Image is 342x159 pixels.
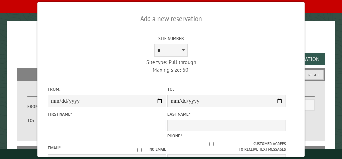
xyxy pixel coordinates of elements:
label: Site Number [112,35,230,42]
label: Customer agrees to receive text messages [167,141,286,152]
a: Customers [125,0,156,13]
h2: Add a new reservation [48,12,295,25]
a: Account [217,0,242,13]
h1: Reservations [17,32,325,50]
label: From: [48,86,166,92]
th: Edit [296,146,325,158]
label: Email [48,145,61,151]
label: From: [27,103,45,110]
label: Last Name [167,111,286,117]
input: No email [129,148,150,152]
a: Campsites [158,0,189,13]
button: Reset [304,70,324,80]
h2: Filters [17,68,325,81]
label: First Name [48,111,166,117]
a: Reports [190,0,215,13]
label: No email [129,147,166,152]
a: Dashboard [53,0,86,13]
div: Max rig size: 60' [112,66,230,73]
input: Customer agrees to receive text messages [170,142,253,146]
label: Phone [167,133,182,139]
a: Reservations [87,0,123,13]
label: Dates [27,89,98,97]
th: Site [20,146,38,158]
a: Communications [244,0,289,13]
div: Site type: Pull through [112,58,230,66]
label: To: [167,86,286,92]
label: To: [27,117,45,124]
